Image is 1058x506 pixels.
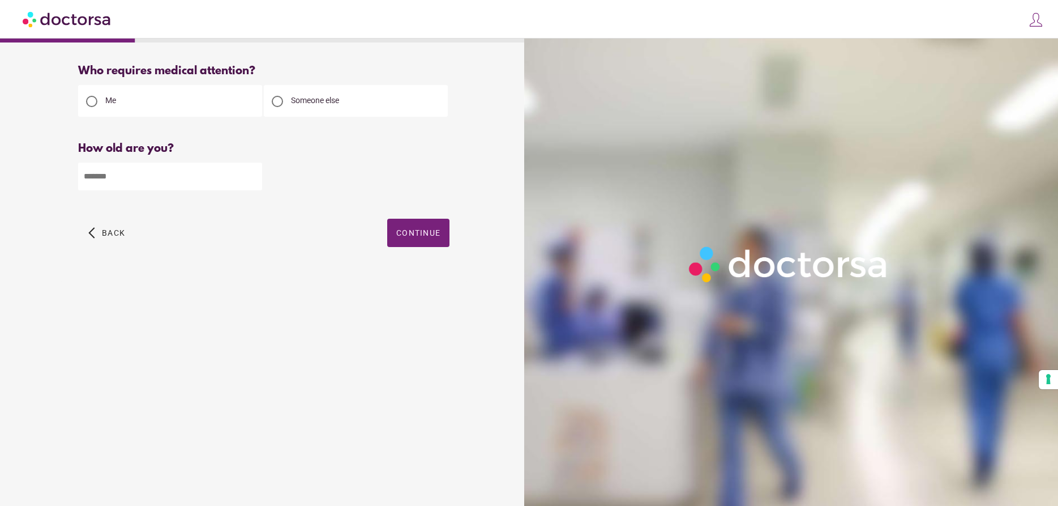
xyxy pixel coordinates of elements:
div: Who requires medical attention? [78,65,449,78]
img: Logo-Doctorsa-trans-White-partial-flat.png [683,241,895,288]
span: Me [105,96,116,105]
img: Doctorsa.com [23,6,112,32]
span: Continue [396,228,440,237]
button: arrow_back_ios Back [84,219,130,247]
div: How old are you? [78,142,449,155]
button: Continue [387,219,449,247]
span: Someone else [291,96,339,105]
button: Your consent preferences for tracking technologies [1039,370,1058,389]
span: Back [102,228,125,237]
img: icons8-customer-100.png [1028,12,1044,28]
